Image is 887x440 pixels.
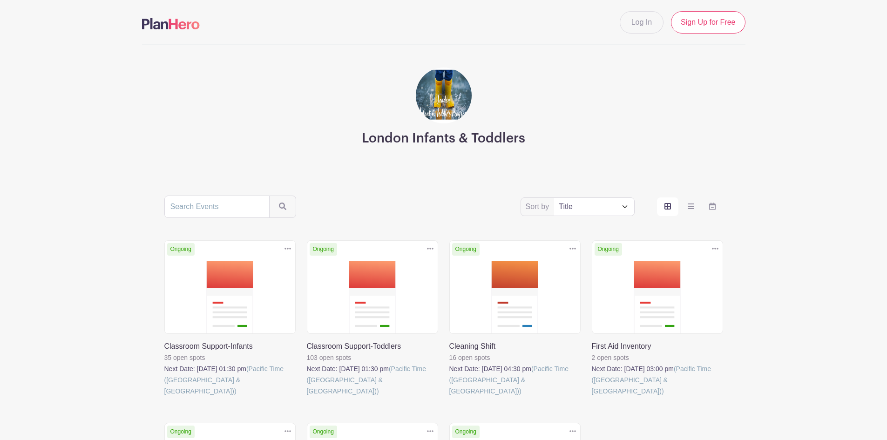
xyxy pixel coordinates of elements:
[142,18,200,29] img: logo-507f7623f17ff9eddc593b1ce0a138ce2505c220e1c5a4e2b4648c50719b7d32.svg
[526,201,552,212] label: Sort by
[164,196,270,218] input: Search Events
[657,197,723,216] div: order and view
[620,11,664,34] a: Log In
[671,11,745,34] a: Sign Up for Free
[362,131,525,147] h3: London Infants & Toddlers
[416,68,472,123] img: Copy%20of%20Register%20Now%202526%20sandpiper.png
